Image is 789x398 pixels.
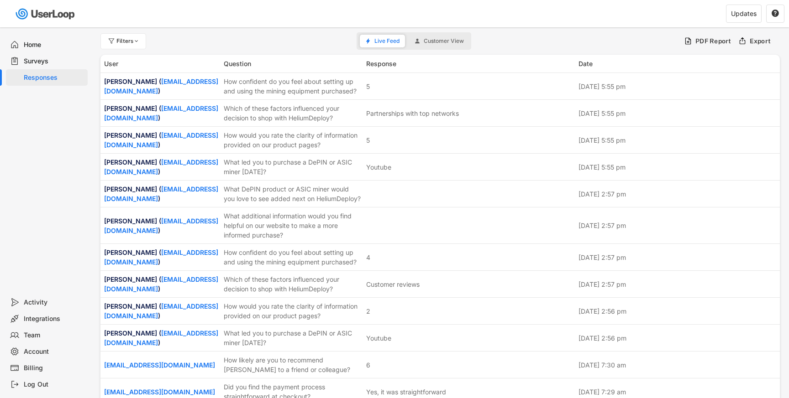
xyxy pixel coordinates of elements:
[366,333,391,343] div: Youtube
[116,38,140,44] div: Filters
[104,185,218,202] a: [EMAIL_ADDRESS][DOMAIN_NAME]
[104,275,218,293] a: [EMAIL_ADDRESS][DOMAIN_NAME]
[104,184,218,203] div: [PERSON_NAME] ( )
[224,248,361,267] div: How confident do you feel about setting up and using the mining equipment purchased?
[579,333,776,343] div: [DATE] 2:56 pm
[224,211,361,240] div: What additional information would you find helpful on our website to make a more informed purchase?
[24,73,84,82] div: Responses
[24,315,84,323] div: Integrations
[24,364,84,372] div: Billing
[24,331,84,340] div: Team
[224,130,361,150] div: How would you rate the clarity of information provided on our product pages?
[579,387,776,397] div: [DATE] 7:29 am
[366,59,573,68] div: Response
[579,306,776,316] div: [DATE] 2:56 pm
[224,274,361,294] div: Which of these factors influenced your decision to shop with HeliumDeploy?
[104,131,218,149] a: [EMAIL_ADDRESS][DOMAIN_NAME]
[24,41,84,49] div: Home
[224,103,361,123] div: Which of these factors influenced your decision to shop with HeliumDeploy?
[104,157,218,176] div: [PERSON_NAME] ( )
[750,37,771,45] div: Export
[224,328,361,347] div: What led you to purchase a DePIN or ASIC miner [DATE]?
[104,78,218,95] a: [EMAIL_ADDRESS][DOMAIN_NAME]
[579,135,776,145] div: [DATE] 5:55 pm
[224,157,361,176] div: What led you to purchase a DePIN or ASIC miner [DATE]?
[224,77,361,96] div: How confident do you feel about setting up and using the mining equipment purchased?
[24,380,84,389] div: Log Out
[366,109,459,118] div: Partnerships with top networks
[224,59,361,68] div: Question
[104,274,218,294] div: [PERSON_NAME] ( )
[104,248,218,266] a: [EMAIL_ADDRESS][DOMAIN_NAME]
[366,135,370,145] div: 5
[104,329,218,346] a: [EMAIL_ADDRESS][DOMAIN_NAME]
[104,388,215,396] a: [EMAIL_ADDRESS][DOMAIN_NAME]
[772,9,779,17] text: 
[579,82,776,91] div: [DATE] 5:55 pm
[104,59,218,68] div: User
[579,279,776,289] div: [DATE] 2:57 pm
[579,162,776,172] div: [DATE] 5:55 pm
[104,103,218,123] div: [PERSON_NAME] ( )
[366,360,370,370] div: 6
[771,10,779,18] button: 
[579,221,776,230] div: [DATE] 2:57 pm
[104,77,218,96] div: [PERSON_NAME] ( )
[224,184,361,203] div: What DePIN product or ASIC miner would you love to see added next on HeliumDeploy?
[579,253,776,262] div: [DATE] 2:57 pm
[374,38,400,44] span: Live Feed
[360,35,405,47] button: Live Feed
[104,217,218,234] a: [EMAIL_ADDRESS][DOMAIN_NAME]
[104,104,218,122] a: [EMAIL_ADDRESS][DOMAIN_NAME]
[366,387,446,397] div: Yes, it was straightforward
[104,158,218,176] a: [EMAIL_ADDRESS][DOMAIN_NAME]
[366,279,420,289] div: Customer reviews
[731,10,757,17] div: Updates
[24,57,84,66] div: Surveys
[24,298,84,307] div: Activity
[579,109,776,118] div: [DATE] 5:55 pm
[14,5,78,23] img: userloop-logo-01.svg
[104,301,218,320] div: [PERSON_NAME] ( )
[409,35,469,47] button: Customer View
[104,216,218,235] div: [PERSON_NAME] ( )
[579,59,776,68] div: Date
[104,248,218,267] div: [PERSON_NAME] ( )
[366,306,370,316] div: 2
[579,189,776,199] div: [DATE] 2:57 pm
[366,253,370,262] div: 4
[104,130,218,150] div: [PERSON_NAME] ( )
[104,328,218,347] div: [PERSON_NAME] ( )
[104,361,215,369] a: [EMAIL_ADDRESS][DOMAIN_NAME]
[24,347,84,356] div: Account
[366,162,391,172] div: Youtube
[224,301,361,320] div: How would you rate the clarity of information provided on our product pages?
[579,360,776,370] div: [DATE] 7:30 am
[424,38,464,44] span: Customer View
[104,302,218,320] a: [EMAIL_ADDRESS][DOMAIN_NAME]
[366,82,370,91] div: 5
[224,355,361,374] div: How likely are you to recommend [PERSON_NAME] to a friend or colleague?
[695,37,731,45] div: PDF Report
